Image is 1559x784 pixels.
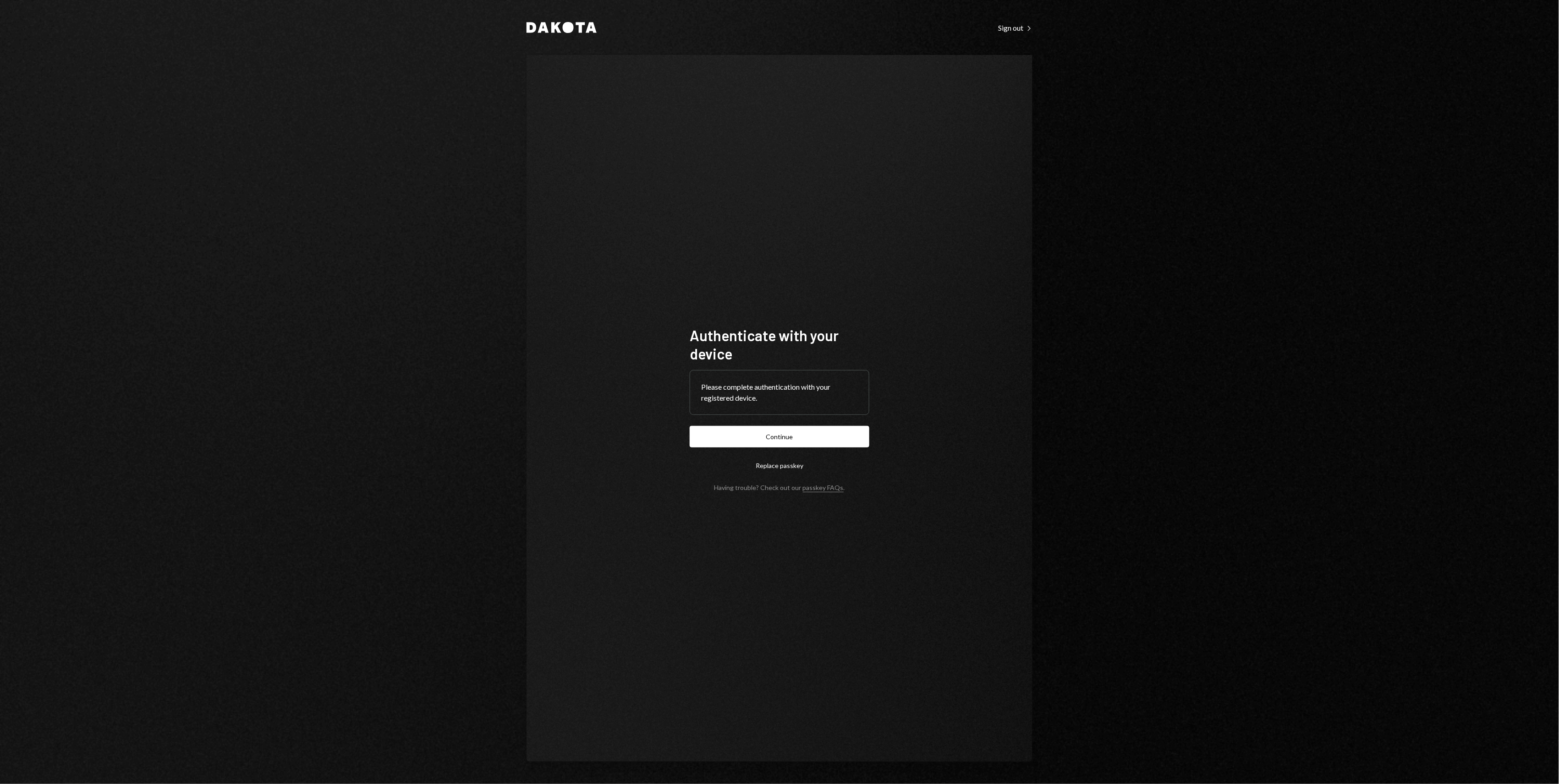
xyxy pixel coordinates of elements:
[690,426,869,447] button: Continue
[701,381,858,403] div: Please complete authentication with your registered device.
[998,22,1032,33] a: Sign out
[998,23,1032,33] div: Sign out
[690,455,869,476] button: Replace passkey
[714,484,845,491] div: Having trouble? Check out our .
[690,326,869,363] h1: Authenticate with your device
[803,484,844,492] a: passkey FAQs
